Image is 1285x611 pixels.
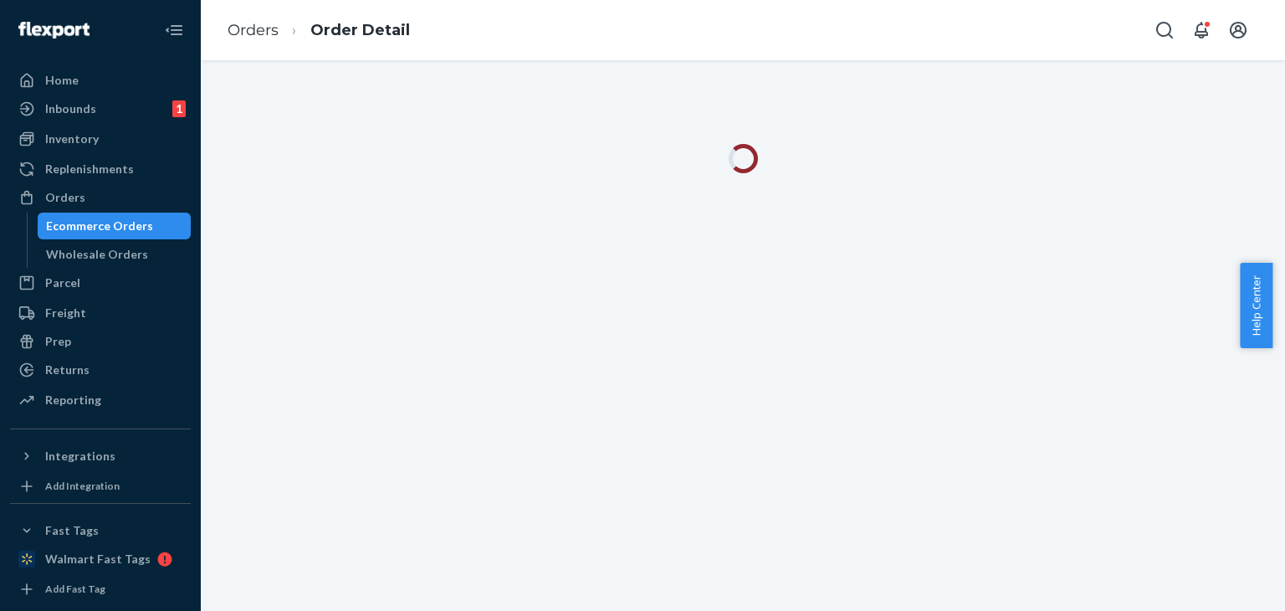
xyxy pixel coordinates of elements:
[46,218,153,234] div: Ecommerce Orders
[45,131,99,147] div: Inventory
[10,387,191,413] a: Reporting
[45,305,86,321] div: Freight
[45,582,105,596] div: Add Fast Tag
[10,270,191,296] a: Parcel
[10,476,191,496] a: Add Integration
[310,21,410,39] a: Order Detail
[10,300,191,326] a: Freight
[18,22,90,39] img: Flexport logo
[45,100,96,117] div: Inbounds
[10,328,191,355] a: Prep
[1221,13,1255,47] button: Open account menu
[10,517,191,544] button: Fast Tags
[10,357,191,383] a: Returns
[45,189,85,206] div: Orders
[45,362,90,378] div: Returns
[10,546,191,572] a: Walmart Fast Tags
[157,13,191,47] button: Close Navigation
[1148,13,1181,47] button: Open Search Box
[45,72,79,89] div: Home
[45,392,101,408] div: Reporting
[10,579,191,599] a: Add Fast Tag
[10,126,191,152] a: Inventory
[10,443,191,470] button: Integrations
[46,246,148,263] div: Wholesale Orders
[45,448,115,465] div: Integrations
[38,241,192,268] a: Wholesale Orders
[10,184,191,211] a: Orders
[45,275,80,291] div: Parcel
[38,213,192,239] a: Ecommerce Orders
[10,67,191,94] a: Home
[214,6,423,55] ol: breadcrumbs
[45,333,71,350] div: Prep
[10,156,191,182] a: Replenishments
[172,100,186,117] div: 1
[45,161,134,177] div: Replenishments
[45,479,120,493] div: Add Integration
[45,551,151,567] div: Walmart Fast Tags
[1240,263,1272,348] button: Help Center
[10,95,191,122] a: Inbounds1
[1185,13,1218,47] button: Open notifications
[45,522,99,539] div: Fast Tags
[228,21,279,39] a: Orders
